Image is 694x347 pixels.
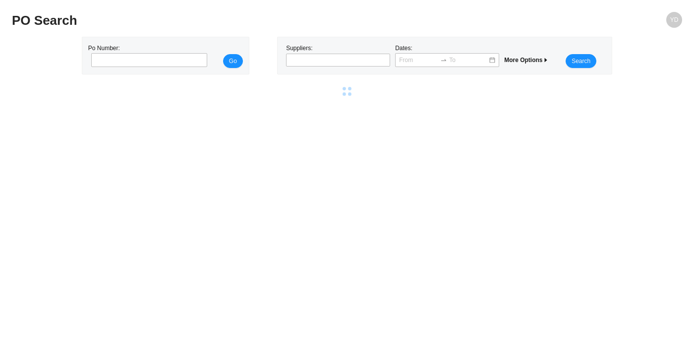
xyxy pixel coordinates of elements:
div: Suppliers: [284,43,393,68]
span: YD [670,12,679,28]
div: Dates: [393,43,502,68]
div: Po Number: [88,43,204,68]
span: Go [229,56,237,66]
input: To [449,55,488,65]
span: Search [572,56,590,66]
button: Go [223,54,243,68]
span: swap-right [440,57,447,64]
h2: PO Search [12,12,515,29]
span: More Options [504,57,548,64]
span: to [440,57,447,64]
span: caret-right [543,57,549,63]
input: From [399,55,438,65]
button: Search [566,54,596,68]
